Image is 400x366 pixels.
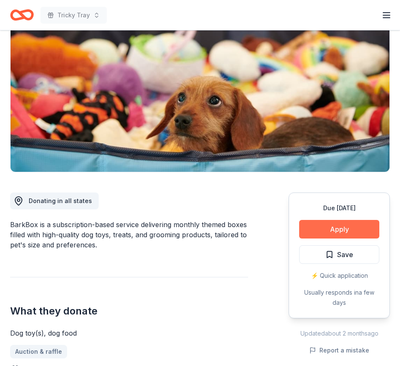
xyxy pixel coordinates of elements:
div: BarkBox is a subscription-based service delivering monthly themed boxes filled with high-quality ... [10,220,248,250]
div: Updated about 2 months ago [289,328,390,339]
button: Tricky Tray [41,7,107,24]
a: Home [10,5,34,25]
div: ⚡️ Quick application [299,271,379,281]
div: Due [DATE] [299,203,379,213]
span: Tricky Tray [57,10,90,20]
div: Dog toy(s), dog food [10,328,248,338]
div: Usually responds in a few days [299,287,379,308]
button: Report a mistake [309,345,369,355]
img: Image for BarkBox [11,11,389,172]
span: Donating in all states [29,197,92,204]
button: Save [299,245,379,264]
h2: What they donate [10,304,248,318]
a: Auction & raffle [10,345,67,358]
span: Save [337,249,353,260]
button: Apply [299,220,379,239]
